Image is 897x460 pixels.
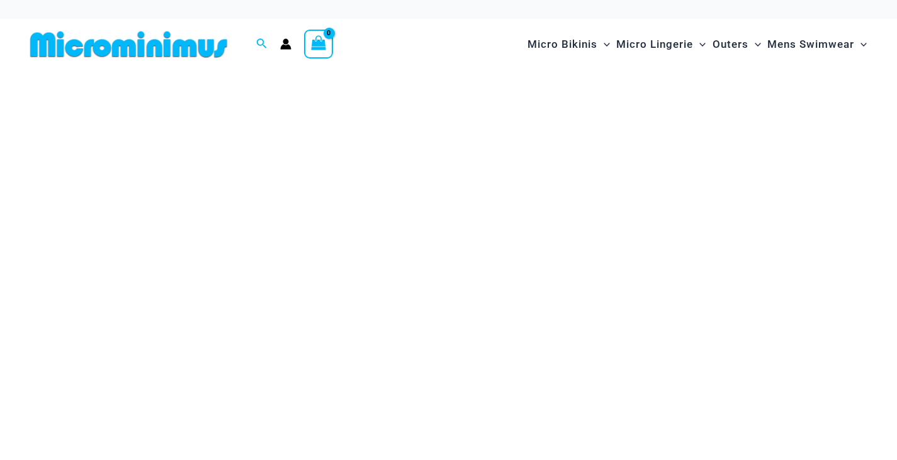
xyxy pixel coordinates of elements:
[25,30,232,59] img: MM SHOP LOGO FLAT
[854,28,867,60] span: Menu Toggle
[764,25,870,64] a: Mens SwimwearMenu ToggleMenu Toggle
[748,28,761,60] span: Menu Toggle
[280,38,291,50] a: Account icon link
[713,28,748,60] span: Outers
[304,30,333,59] a: View Shopping Cart, empty
[527,28,597,60] span: Micro Bikinis
[597,28,610,60] span: Menu Toggle
[256,36,268,52] a: Search icon link
[616,28,693,60] span: Micro Lingerie
[693,28,706,60] span: Menu Toggle
[767,28,854,60] span: Mens Swimwear
[709,25,764,64] a: OutersMenu ToggleMenu Toggle
[524,25,613,64] a: Micro BikinisMenu ToggleMenu Toggle
[613,25,709,64] a: Micro LingerieMenu ToggleMenu Toggle
[522,23,872,65] nav: Site Navigation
